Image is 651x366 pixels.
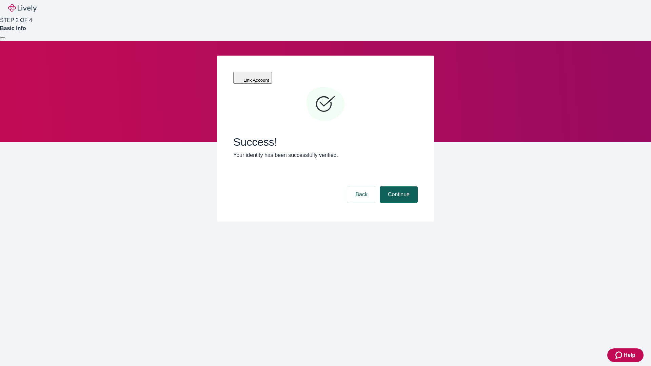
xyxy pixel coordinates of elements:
span: Success! [233,136,418,148]
button: Back [347,186,376,203]
button: Continue [380,186,418,203]
img: Lively [8,4,37,12]
span: Help [624,351,635,359]
svg: Checkmark icon [305,84,346,125]
button: Zendesk support iconHelp [607,348,644,362]
svg: Zendesk support icon [615,351,624,359]
button: Link Account [233,72,272,84]
p: Your identity has been successfully verified. [233,151,418,159]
